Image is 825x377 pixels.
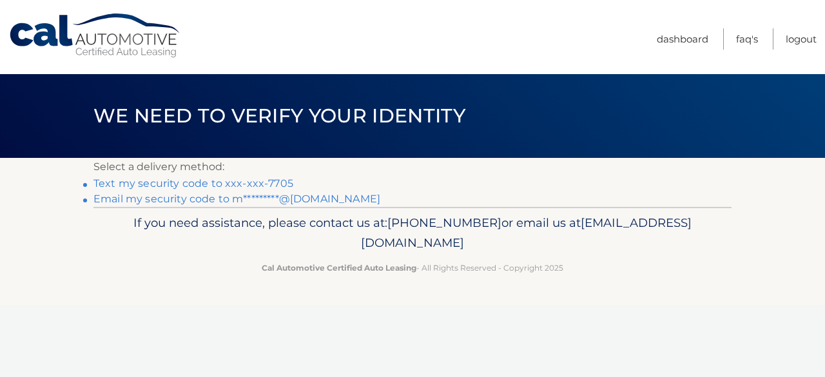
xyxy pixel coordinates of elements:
[736,28,758,50] a: FAQ's
[8,13,182,59] a: Cal Automotive
[93,158,732,176] p: Select a delivery method:
[102,213,723,254] p: If you need assistance, please contact us at: or email us at
[93,177,293,189] a: Text my security code to xxx-xxx-7705
[387,215,501,230] span: [PHONE_NUMBER]
[93,104,465,128] span: We need to verify your identity
[657,28,708,50] a: Dashboard
[786,28,817,50] a: Logout
[93,193,380,205] a: Email my security code to m*********@[DOMAIN_NAME]
[102,261,723,275] p: - All Rights Reserved - Copyright 2025
[262,263,416,273] strong: Cal Automotive Certified Auto Leasing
